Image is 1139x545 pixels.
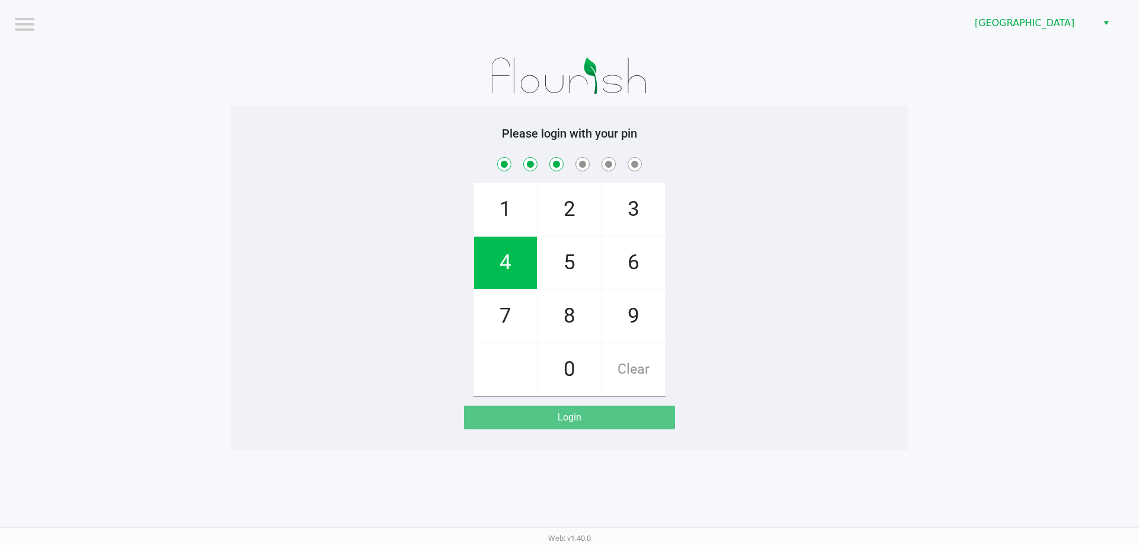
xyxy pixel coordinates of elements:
[538,290,601,342] span: 8
[538,237,601,289] span: 5
[240,126,899,141] h5: Please login with your pin
[975,16,1090,30] span: [GEOGRAPHIC_DATA]
[602,237,665,289] span: 6
[602,183,665,235] span: 3
[1097,12,1115,34] button: Select
[474,183,537,235] span: 1
[602,290,665,342] span: 9
[538,183,601,235] span: 2
[474,237,537,289] span: 4
[602,343,665,396] span: Clear
[538,343,601,396] span: 0
[474,290,537,342] span: 7
[548,534,591,543] span: Web: v1.40.0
